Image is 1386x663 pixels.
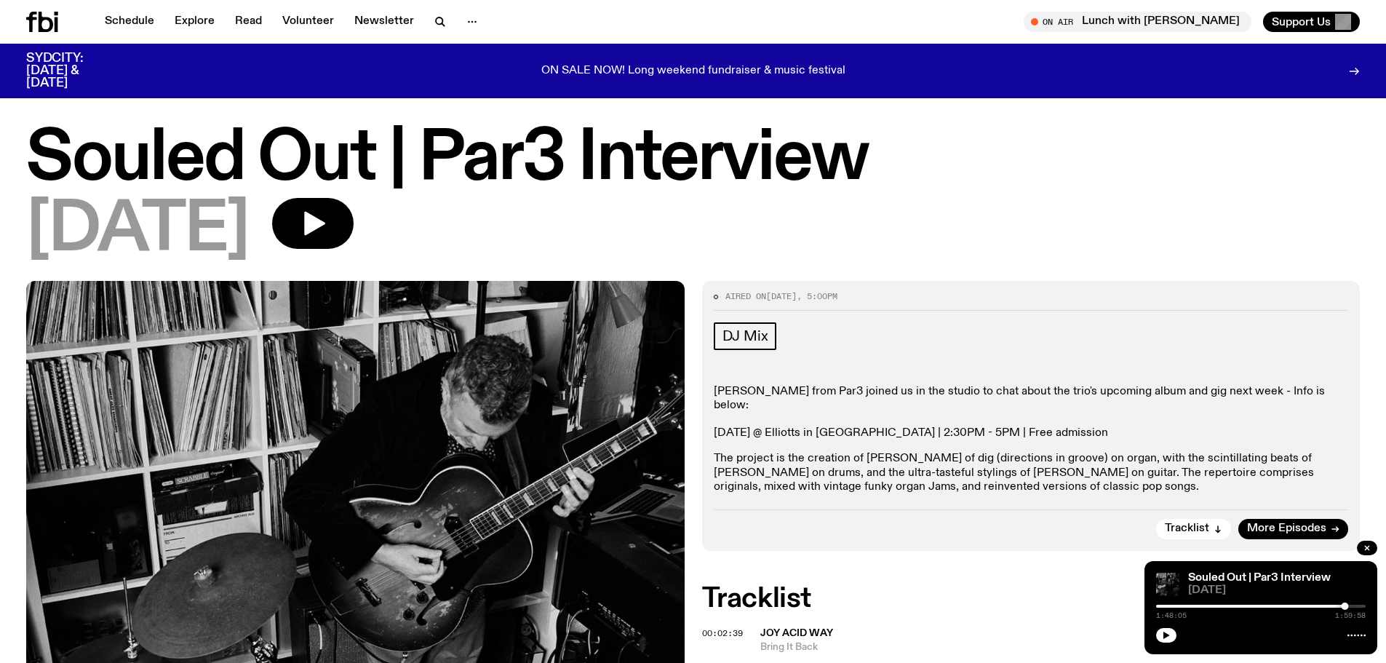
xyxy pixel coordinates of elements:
[166,12,223,32] a: Explore
[702,630,743,638] button: 00:02:39
[1024,12,1251,32] button: On AirLunch with [PERSON_NAME]
[702,627,743,639] span: 00:02:39
[1247,523,1326,534] span: More Episodes
[702,586,1361,612] h2: Tracklist
[714,385,1349,441] p: [PERSON_NAME] from Par3 joined us in the studio to chat about the trio's upcoming album and gig n...
[766,290,797,302] span: [DATE]
[1188,585,1366,596] span: [DATE]
[725,290,766,302] span: Aired on
[1335,612,1366,619] span: 1:59:58
[797,290,837,302] span: , 5:00pm
[760,640,1361,654] span: Bring It Back
[541,65,845,78] p: ON SALE NOW! Long weekend fundraiser & music festival
[1165,523,1209,534] span: Tracklist
[714,322,777,350] a: DJ Mix
[26,127,1360,192] h1: Souled Out | Par3 Interview
[760,628,833,638] span: Joy Acid Way
[346,12,423,32] a: Newsletter
[1156,519,1231,539] button: Tracklist
[1238,519,1348,539] a: More Episodes
[722,328,768,344] span: DJ Mix
[26,198,249,263] span: [DATE]
[26,52,119,90] h3: SYDCITY: [DATE] & [DATE]
[96,12,163,32] a: Schedule
[226,12,271,32] a: Read
[714,452,1349,494] p: The project is the creation of [PERSON_NAME] of dig (directions in groove) on organ, with the sci...
[274,12,343,32] a: Volunteer
[1272,15,1331,28] span: Support Us
[1263,12,1360,32] button: Support Us
[1188,572,1331,584] a: Souled Out | Par3 Interview
[1156,612,1187,619] span: 1:48:05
